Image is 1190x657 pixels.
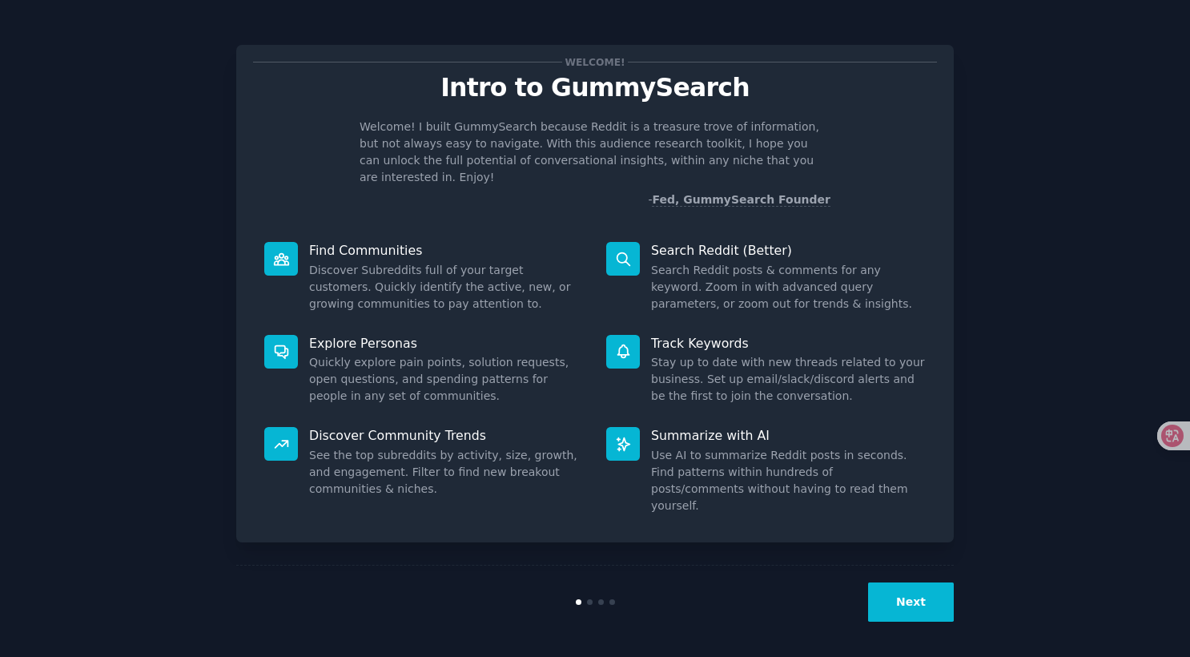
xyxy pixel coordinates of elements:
dd: Quickly explore pain points, solution requests, open questions, and spending patterns for people ... [309,354,584,405]
p: Track Keywords [651,335,926,352]
dd: Use AI to summarize Reddit posts in seconds. Find patterns within hundreds of posts/comments with... [651,447,926,514]
span: Welcome! [562,54,628,71]
p: Intro to GummySearch [253,74,937,102]
button: Next [868,582,954,622]
div: - [648,191,830,208]
p: Find Communities [309,242,584,259]
dd: See the top subreddits by activity, size, growth, and engagement. Filter to find new breakout com... [309,447,584,498]
p: Welcome! I built GummySearch because Reddit is a treasure trove of information, but not always ea... [360,119,830,186]
a: Fed, GummySearch Founder [652,193,830,207]
dd: Discover Subreddits full of your target customers. Quickly identify the active, new, or growing c... [309,262,584,312]
p: Explore Personas [309,335,584,352]
p: Search Reddit (Better) [651,242,926,259]
p: Summarize with AI [651,427,926,444]
p: Discover Community Trends [309,427,584,444]
dd: Stay up to date with new threads related to your business. Set up email/slack/discord alerts and ... [651,354,926,405]
dd: Search Reddit posts & comments for any keyword. Zoom in with advanced query parameters, or zoom o... [651,262,926,312]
